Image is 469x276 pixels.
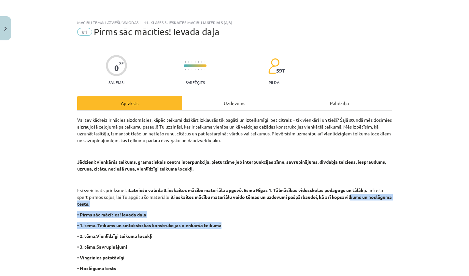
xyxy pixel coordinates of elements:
div: Mācību tēma: Latviešu valodas i - 11. klases 3. ieskaites mācību materiāls (a,b) [77,20,392,25]
img: icon-short-line-57e1e144782c952c97e751825c79c345078a6d821885a25fce030b3d8c18986b.svg [188,61,189,63]
img: icon-close-lesson-0947bae3869378f0d4975bcd49f059093ad1ed9edebbc8119c70593378902aed.svg [4,27,7,31]
b: • 1. tēma. Teikums un sintakstiskās konstrukcijas vienkāršā teikumā [77,222,221,228]
p: Esi sveicināts prieksmeta palīdzēšu spert pirmos soļus, lai Tu apgūtu šo materiālu! [77,187,392,207]
b: • 2. tēma. [77,233,96,239]
img: icon-short-line-57e1e144782c952c97e751825c79c345078a6d821885a25fce030b3d8c18986b.svg [198,61,199,63]
strong: Savrupinājumi [96,244,127,250]
p: pilda [269,80,279,85]
img: students-c634bb4e5e11cddfef0936a35e636f08e4e9abd3cc4e673bd6f9a4125e45ecb1.svg [268,58,279,74]
span: #1 [77,28,92,36]
img: icon-short-line-57e1e144782c952c97e751825c79c345078a6d821885a25fce030b3d8c18986b.svg [188,69,189,70]
b: • Vingrinies patstāvīgi [77,255,124,260]
div: Apraksts [77,96,182,110]
b: 3.ieskaites mācību materiālu veido tēmas un uzdevumi pašpārbaudei, kā arī kopsavilkums un noslēgu... [77,194,392,207]
b: • Noslēguma tests [77,265,116,271]
b: Jēdzieni: vienkāršs teikums, gramatiskais centrs interpunkcija, pieturzīme jeb interpunkcijas zīm... [77,159,386,172]
img: icon-short-line-57e1e144782c952c97e751825c79c345078a6d821885a25fce030b3d8c18986b.svg [198,69,199,70]
p: Saņemsi [106,80,127,85]
div: Uzdevums [182,96,287,110]
div: Palīdzība [287,96,392,110]
div: 0 [114,63,119,73]
img: icon-short-line-57e1e144782c952c97e751825c79c345078a6d821885a25fce030b3d8c18986b.svg [185,69,186,70]
strong: Vienlīdzīgi teikuma locekļi [96,233,152,239]
b: • Pirms sāc mācīties! Ievada daļa [77,212,146,217]
img: icon-short-line-57e1e144782c952c97e751825c79c345078a6d821885a25fce030b3d8c18986b.svg [185,61,186,63]
b: Latviešu valoda [129,187,163,193]
p: Sarežģīts [186,80,205,85]
span: Pirms sāc mācīties! Ievada daļa [94,26,220,37]
img: icon-short-line-57e1e144782c952c97e751825c79c345078a6d821885a25fce030b3d8c18986b.svg [201,61,202,63]
span: 597 [276,68,285,74]
b: 3.ieskaites mācību materiāla apguvē. Esmu Rīgas 1. Tālmācības vidusskolas pedagogs un tālāk [164,187,363,193]
b: • 3. tēma. [77,244,96,250]
span: XP [119,61,123,65]
p: Vai tev kādreiz ir nācies aizdomāties, kāpēc teikumi dažkārt izklausās tik bagāti un izteiksmīgi,... [77,117,392,144]
img: icon-short-line-57e1e144782c952c97e751825c79c345078a6d821885a25fce030b3d8c18986b.svg [201,69,202,70]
